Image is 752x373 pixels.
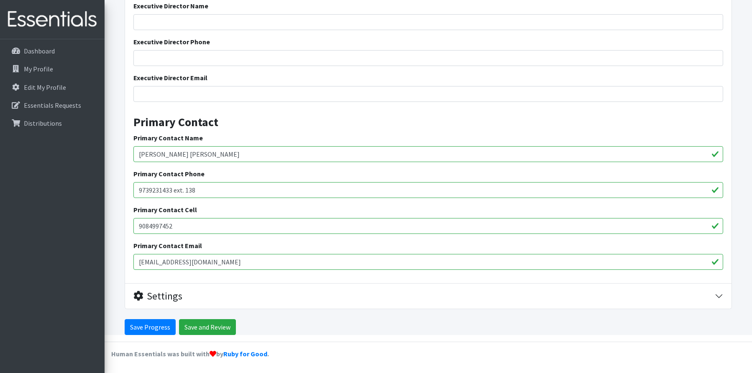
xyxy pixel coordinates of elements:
[24,119,62,127] p: Distributions
[133,241,202,251] label: Primary Contact Email
[133,133,203,143] label: Primary Contact Name
[24,101,81,109] p: Essentials Requests
[133,1,208,11] label: Executive Director Name
[3,79,101,96] a: Edit My Profile
[133,114,218,129] strong: Primary Contact
[125,284,732,309] button: Settings
[179,319,236,335] input: Save and Review
[133,290,182,302] div: Settings
[24,47,55,55] p: Dashboard
[133,73,207,83] label: Executive Director Email
[3,115,101,132] a: Distributions
[223,350,267,358] a: Ruby for Good
[24,83,66,91] p: Edit My Profile
[133,37,210,47] label: Executive Director Phone
[125,319,176,335] input: Save Progress
[3,61,101,77] a: My Profile
[111,350,269,358] strong: Human Essentials was built with by .
[133,169,205,179] label: Primary Contact Phone
[3,43,101,59] a: Dashboard
[3,5,101,33] img: HumanEssentials
[3,97,101,114] a: Essentials Requests
[24,65,53,73] p: My Profile
[133,205,197,215] label: Primary Contact Cell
